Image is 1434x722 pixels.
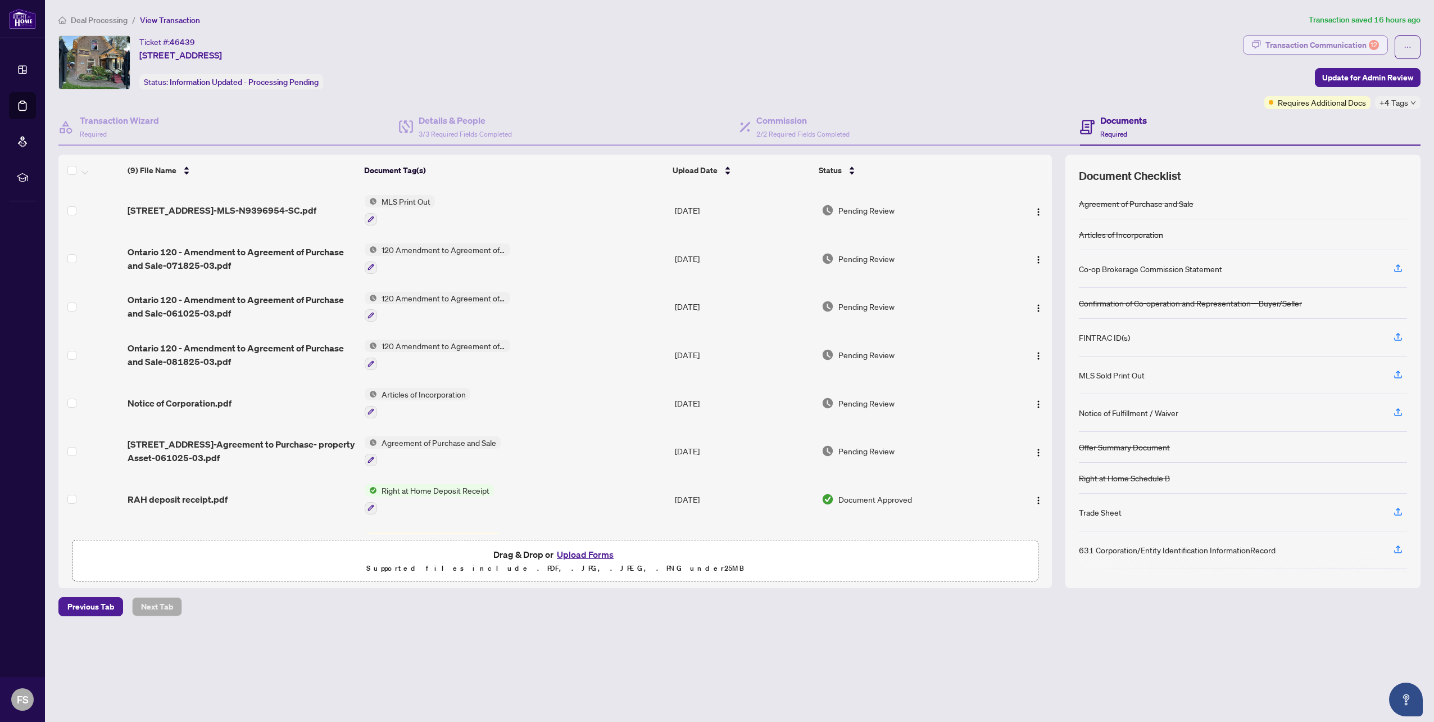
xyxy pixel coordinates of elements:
[1079,168,1181,184] span: Document Checklist
[670,186,817,234] td: [DATE]
[128,204,316,217] span: [STREET_ADDRESS]-MLS-N9396954-SC.pdf
[58,597,123,616] button: Previous Tab
[1265,36,1379,54] div: Transaction Communication
[377,533,501,545] span: Agreement of Purchase and Sale
[1034,400,1043,409] img: Logo
[1034,448,1043,457] img: Logo
[1410,100,1416,106] span: down
[365,436,377,449] img: Status Icon
[365,484,494,515] button: Status IconRight at Home Deposit Receipt
[756,130,850,138] span: 2/2 Required Fields Completed
[756,114,850,127] h4: Commission
[140,15,200,25] span: View Transaction
[71,15,128,25] span: Deal Processing
[128,341,356,368] span: Ontario 120 - Amendment to Agreement of Purchase and Sale-081825-03.pdf
[377,243,510,256] span: 120 Amendment to Agreement of Purchase and Sale
[377,292,510,304] span: 120 Amendment to Agreement of Purchase and Sale
[365,388,470,418] button: Status IconArticles of Incorporation
[377,436,501,449] span: Agreement of Purchase and Sale
[139,48,222,62] span: [STREET_ADDRESS]
[1029,250,1047,268] button: Logo
[838,445,895,457] span: Pending Review
[58,16,66,24] span: home
[838,397,895,409] span: Pending Review
[1079,407,1178,419] div: Notice of Fulfillment / Waiver
[1079,472,1170,484] div: Right at Home Schedule B
[1079,331,1130,344] div: FINTRAC ID(s)
[365,340,377,352] img: Status Icon
[814,155,997,186] th: Status
[668,155,814,186] th: Upload Date
[72,540,1038,582] span: Drag & Drop orUpload FormsSupported files include .PDF, .JPG, .JPEG, .PNG under25MB
[819,164,842,177] span: Status
[670,475,817,524] td: [DATE]
[1322,69,1413,87] span: Update for Admin Review
[822,493,834,506] img: Document Status
[670,331,817,379] td: [DATE]
[128,245,356,272] span: Ontario 120 - Amendment to Agreement of Purchase and Sale-071825-03.pdf
[1369,40,1379,50] div: 12
[128,293,356,320] span: Ontario 120 - Amendment to Agreement of Purchase and Sale-061025-03.pdf
[670,427,817,476] td: [DATE]
[670,283,817,331] td: [DATE]
[822,252,834,265] img: Document Status
[377,340,510,352] span: 120 Amendment to Agreement of Purchase and Sale
[1243,35,1388,55] button: Transaction Communication12
[170,37,195,47] span: 46439
[670,524,817,572] td: [DATE]
[1034,496,1043,505] img: Logo
[128,534,356,561] span: Agreement to Purchase_69 [GEOGRAPHIC_DATA] Commercial-052025-03.pdf
[1029,201,1047,219] button: Logo
[365,195,435,225] button: Status IconMLS Print Out
[80,114,159,127] h4: Transaction Wizard
[365,292,510,322] button: Status Icon120 Amendment to Agreement of Purchase and Sale
[365,388,377,400] img: Status Icon
[79,562,1031,575] p: Supported files include .PDF, .JPG, .JPEG, .PNG under 25 MB
[9,8,36,29] img: logo
[670,234,817,283] td: [DATE]
[365,436,501,467] button: Status IconAgreement of Purchase and Sale
[1079,228,1163,241] div: Articles of Incorporation
[139,74,323,89] div: Status:
[377,388,470,400] span: Articles of Incorporation
[128,437,356,464] span: [STREET_ADDRESS]-Agreement to Purchase- property Asset-061025-03.pdf
[1309,13,1421,26] article: Transaction saved 16 hours ago
[80,130,107,138] span: Required
[170,77,319,87] span: Information Updated - Processing Pending
[377,195,435,207] span: MLS Print Out
[1100,114,1147,127] h4: Documents
[67,598,114,616] span: Previous Tab
[838,349,895,361] span: Pending Review
[1404,43,1412,51] span: ellipsis
[365,340,510,370] button: Status Icon120 Amendment to Agreement of Purchase and Sale
[1278,96,1366,109] span: Requires Additional Docs
[1079,441,1170,453] div: Offer Summary Document
[132,13,135,26] li: /
[1029,346,1047,364] button: Logo
[365,533,377,545] img: Status Icon
[822,349,834,361] img: Document Status
[132,597,182,616] button: Next Tab
[1029,394,1047,412] button: Logo
[838,493,912,506] span: Document Approved
[1029,490,1047,508] button: Logo
[1029,442,1047,460] button: Logo
[139,35,195,48] div: Ticket #:
[360,155,668,186] th: Document Tag(s)
[838,300,895,313] span: Pending Review
[670,379,817,427] td: [DATE]
[1079,544,1276,556] div: 631 Corporation/Entity Identification InformationRecord
[838,204,895,216] span: Pending Review
[365,195,377,207] img: Status Icon
[1034,207,1043,216] img: Logo
[1079,506,1122,518] div: Trade Sheet
[822,445,834,457] img: Document Status
[1100,130,1127,138] span: Required
[365,484,377,497] img: Status Icon
[419,130,512,138] span: 3/3 Required Fields Completed
[128,493,228,506] span: RAH deposit receipt.pdf
[128,396,232,410] span: Notice of Corporation.pdf
[1079,263,1222,275] div: Co-op Brokerage Commission Statement
[553,547,617,562] button: Upload Forms
[17,692,29,707] span: FS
